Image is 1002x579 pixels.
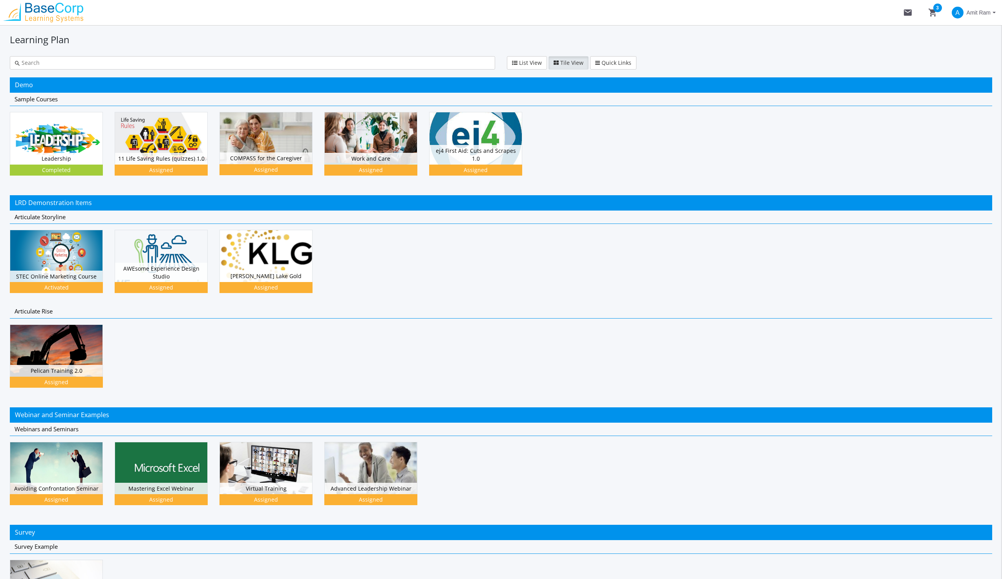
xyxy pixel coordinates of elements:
span: Webinars and Seminars [15,425,79,433]
div: STEC Online Marketing Course [10,271,102,282]
input: Search [20,59,490,67]
div: Mastering Excel Webinar [115,442,219,517]
span: Amit Ram [967,5,991,20]
div: [PERSON_NAME] Lake Gold [219,230,324,305]
div: Leadership [10,153,102,165]
div: ej4 First Aid: Cuts and Scrapes 1.0 [430,145,522,164]
mat-icon: mail [903,8,912,17]
span: List View [519,59,542,66]
div: Assigned [326,496,416,504]
span: Sample Courses [15,95,58,103]
div: COMPASS for the Caregiver [219,112,324,187]
mat-icon: shopping_cart [928,8,938,17]
span: Demo [15,81,33,89]
div: 11 Life Saving Rules (quizzes) 1.0 [115,153,207,165]
div: Assigned [11,378,101,386]
div: Mastering Excel Webinar [115,483,207,495]
span: Webinar and Seminar Examples [15,410,109,419]
span: Articulate Rise [15,307,53,315]
div: Pelican Training 2.0 [10,365,102,377]
span: LRD Demonstration Items [15,198,92,207]
div: Work and Care [325,153,417,165]
div: ej4 First Aid: Cuts and Scrapes 1.0 [429,112,534,187]
div: Assigned [221,284,311,291]
div: COMPASS for the Caregiver [220,152,312,164]
div: Advanced Leadership Webinar [325,483,417,495]
div: Assigned [116,496,206,504]
div: Assigned [431,166,521,174]
div: Pelican Training 2.0 [10,324,115,399]
div: Completed [11,166,101,174]
div: Assigned [221,166,311,174]
div: 11 Life Saving Rules (quizzes) 1.0 [115,112,219,187]
div: Activated [11,284,101,291]
div: Assigned [11,496,101,504]
div: Assigned [326,166,416,174]
div: Virtual Training [220,483,312,495]
span: Survey [15,528,35,537]
div: Assigned [221,496,311,504]
div: Assigned [116,284,206,291]
div: Assigned [116,166,206,174]
div: Advanced Leadership Webinar [324,442,429,517]
h1: Learning Plan [10,33,992,46]
span: Articulate Storyline [15,213,66,221]
div: Leadership [10,112,115,187]
span: Quick Links [602,59,631,66]
div: [PERSON_NAME] Lake Gold [220,270,312,282]
span: Survey Example [15,542,58,550]
div: Avoiding Confrontation Seminar [10,483,102,495]
div: Work and Care [324,112,429,187]
div: Avoiding Confrontation Seminar [10,442,115,517]
span: A [952,7,964,18]
div: AWEsome Experience Design Studio [115,263,207,282]
div: Virtual Training [219,442,324,517]
div: AWEsome Experience Design Studio [115,230,219,305]
div: STEC Online Marketing Course [10,230,115,305]
span: Tile View [560,59,583,66]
